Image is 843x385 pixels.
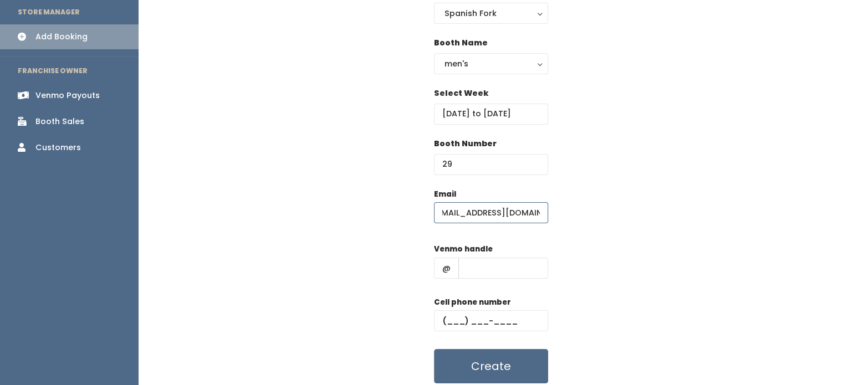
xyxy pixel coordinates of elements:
[434,37,488,49] label: Booth Name
[35,142,81,153] div: Customers
[434,88,488,99] label: Select Week
[445,7,538,19] div: Spanish Fork
[434,104,548,125] input: Select week
[35,116,84,127] div: Booth Sales
[434,258,459,279] span: @
[434,189,456,200] label: Email
[434,244,493,255] label: Venmo handle
[434,297,511,308] label: Cell phone number
[434,202,548,223] input: @ .
[445,58,538,70] div: men's
[434,349,548,383] button: Create
[434,310,548,331] input: (___) ___-____
[434,138,497,150] label: Booth Number
[434,53,548,74] button: men's
[434,154,548,175] input: Booth Number
[35,90,100,101] div: Venmo Payouts
[434,3,548,24] button: Spanish Fork
[35,31,88,43] div: Add Booking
